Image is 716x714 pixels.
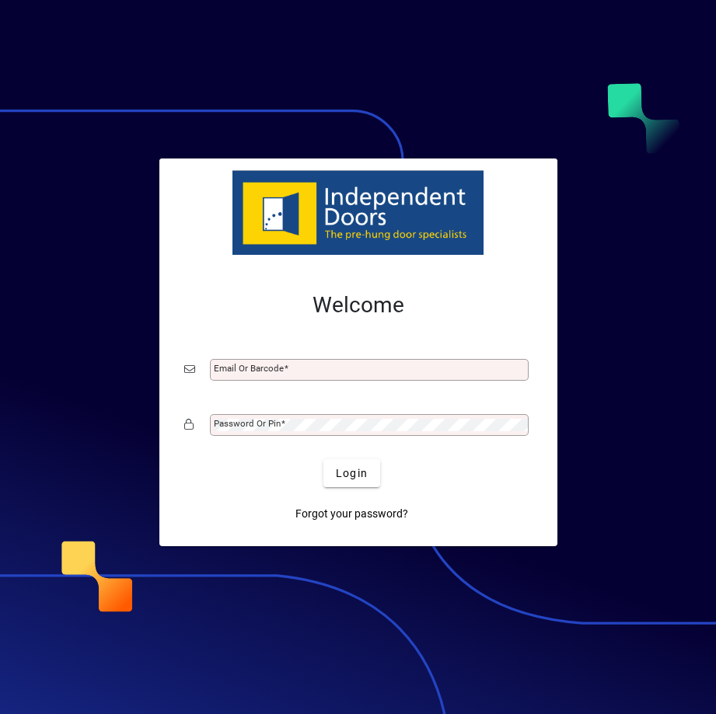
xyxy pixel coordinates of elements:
a: Forgot your password? [289,500,414,528]
h2: Welcome [184,292,533,319]
span: Login [336,465,368,482]
mat-label: Password or Pin [214,418,281,429]
button: Login [323,459,380,487]
mat-label: Email or Barcode [214,363,284,374]
span: Forgot your password? [295,506,408,522]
